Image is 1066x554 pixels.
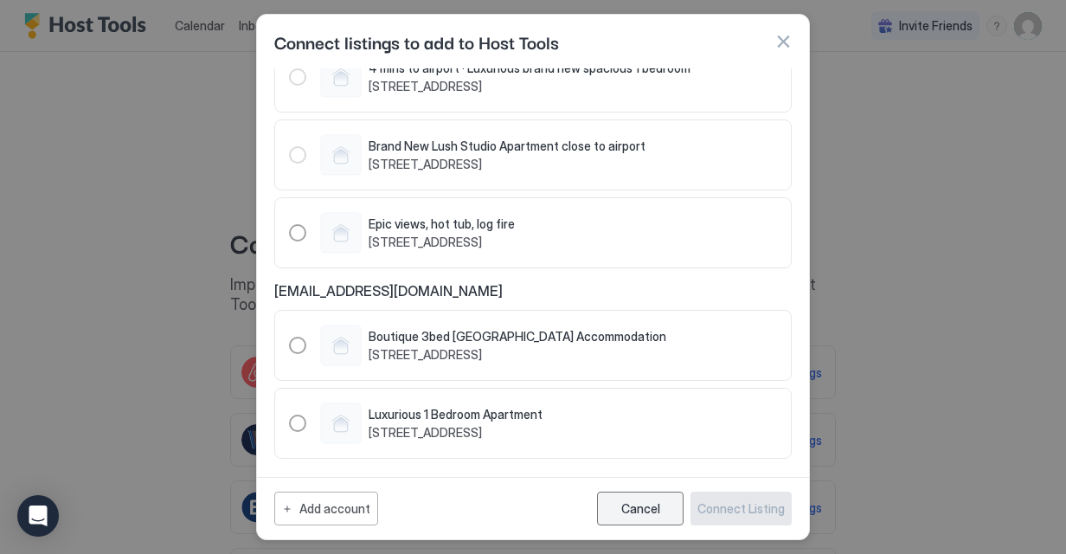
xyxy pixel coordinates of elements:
span: Connect listings to add to Host Tools [274,29,559,55]
div: RadioGroup [289,325,777,366]
div: Add account [299,499,370,518]
div: RadioGroup [289,403,777,444]
div: RadioGroup [289,212,777,254]
div: 1079410548500136117 [289,403,777,444]
span: Brand New Lush Studio Apartment close to airport [369,138,645,154]
div: Connect Listing [697,499,785,518]
div: Cancel [621,501,660,516]
span: [STREET_ADDRESS] [369,157,645,172]
div: 43641509 [289,325,777,366]
div: RadioGroup [289,134,777,176]
div: 1456063390038883360 [289,212,777,254]
div: RadioGroup [289,56,777,98]
span: [STREET_ADDRESS] [369,347,666,363]
span: [STREET_ADDRESS] [369,425,543,441]
span: Epic views, hot tub, log fire [369,216,515,232]
button: Add account [274,492,378,525]
div: 1034882099864752903 [289,56,777,98]
span: [STREET_ADDRESS] [369,79,690,94]
span: Luxurious 1 Bedroom Apartment [369,407,543,422]
button: Cancel [597,492,684,525]
span: Boutique 3bed [GEOGRAPHIC_DATA] Accommodation [369,329,666,345]
span: [STREET_ADDRESS] [369,235,515,250]
span: 4 mins to airport · Luxurious brand new spacious 1 bedroom [369,61,690,76]
span: [EMAIL_ADDRESS][DOMAIN_NAME] [274,282,792,300]
div: 1080846631745208906 [289,134,777,176]
div: Open Intercom Messenger [17,495,59,537]
button: Connect Listing [690,492,792,525]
